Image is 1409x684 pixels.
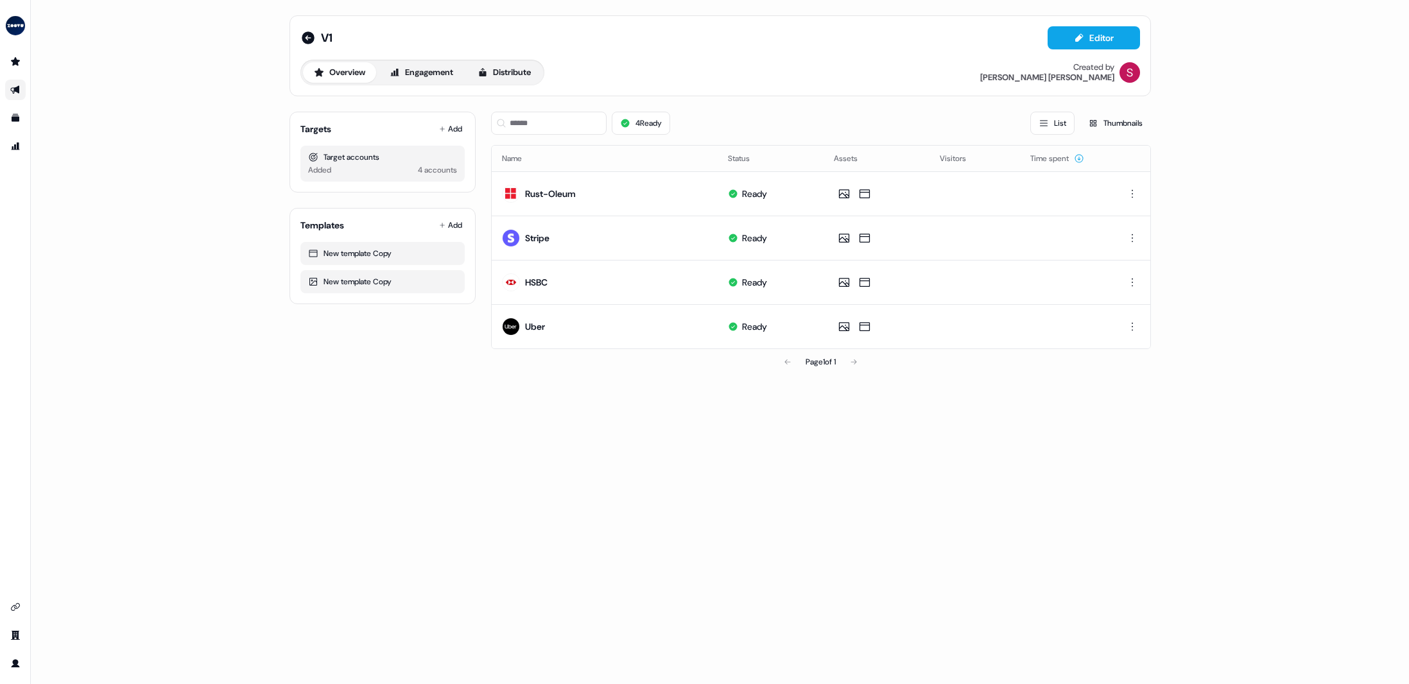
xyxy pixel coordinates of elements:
div: HSBC [525,276,548,289]
div: Target accounts [308,151,457,164]
div: Ready [742,232,767,244]
button: Time spent [1030,147,1084,170]
div: Ready [742,276,767,289]
button: Add [437,216,465,234]
a: Editor [1048,33,1140,46]
th: Assets [824,146,929,171]
div: Ready [742,320,767,333]
button: Distribute [467,62,542,83]
div: Stripe [525,232,549,244]
a: Go to attribution [5,136,26,157]
button: Engagement [379,62,464,83]
div: Created by [1073,62,1114,73]
button: Add [437,120,465,138]
button: 4Ready [612,112,670,135]
img: Sandy [1119,62,1140,83]
button: Status [728,147,765,170]
div: Templates [300,219,344,232]
button: Name [502,147,537,170]
a: Go to integrations [5,597,26,617]
div: Uber [525,320,545,333]
a: Go to team [5,625,26,646]
div: Targets [300,123,331,135]
a: Go to prospects [5,51,26,72]
div: New template Copy [308,275,457,288]
div: [PERSON_NAME] [PERSON_NAME] [980,73,1114,83]
button: Editor [1048,26,1140,49]
div: Page 1 of 1 [806,355,836,368]
a: Go to profile [5,653,26,674]
div: Ready [742,187,767,200]
button: List [1030,112,1075,135]
span: V1 [321,30,333,46]
a: Go to outbound experience [5,80,26,100]
button: Visitors [940,147,981,170]
button: Overview [303,62,376,83]
div: New template Copy [308,247,457,260]
div: Rust-Oleum [525,187,576,200]
a: Go to templates [5,108,26,128]
div: Added [308,164,331,176]
div: 4 accounts [418,164,457,176]
button: Thumbnails [1080,112,1151,135]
